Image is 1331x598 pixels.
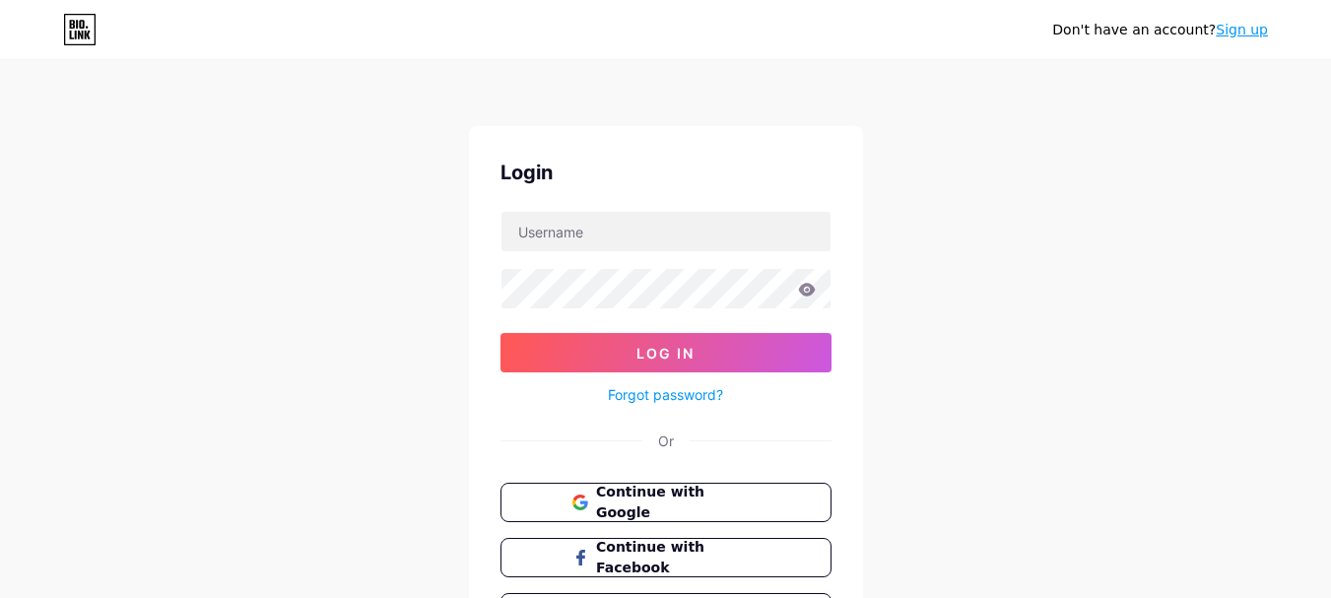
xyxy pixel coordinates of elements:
[608,384,723,405] a: Forgot password?
[501,212,831,251] input: Username
[596,537,759,578] span: Continue with Facebook
[636,345,695,362] span: Log In
[1052,20,1268,40] div: Don't have an account?
[500,333,832,372] button: Log In
[596,482,759,523] span: Continue with Google
[500,158,832,187] div: Login
[658,431,674,451] div: Or
[1216,22,1268,37] a: Sign up
[500,538,832,577] button: Continue with Facebook
[500,483,832,522] button: Continue with Google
